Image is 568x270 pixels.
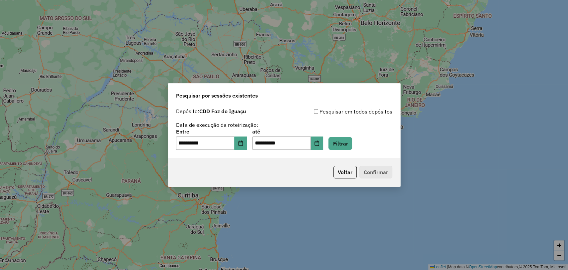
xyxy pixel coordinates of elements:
label: Entre [176,128,247,135]
strong: CDD Foz do Iguaçu [199,108,246,115]
button: Choose Date [311,136,323,150]
button: Choose Date [234,136,247,150]
label: Data de execução da roteirização: [176,121,258,129]
label: Depósito: [176,107,246,115]
button: Voltar [333,166,357,178]
div: Pesquisar em todos depósitos [284,108,392,116]
button: Filtrar [328,137,352,150]
label: até [252,128,323,135]
span: Pesquisar por sessões existentes [176,92,258,100]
